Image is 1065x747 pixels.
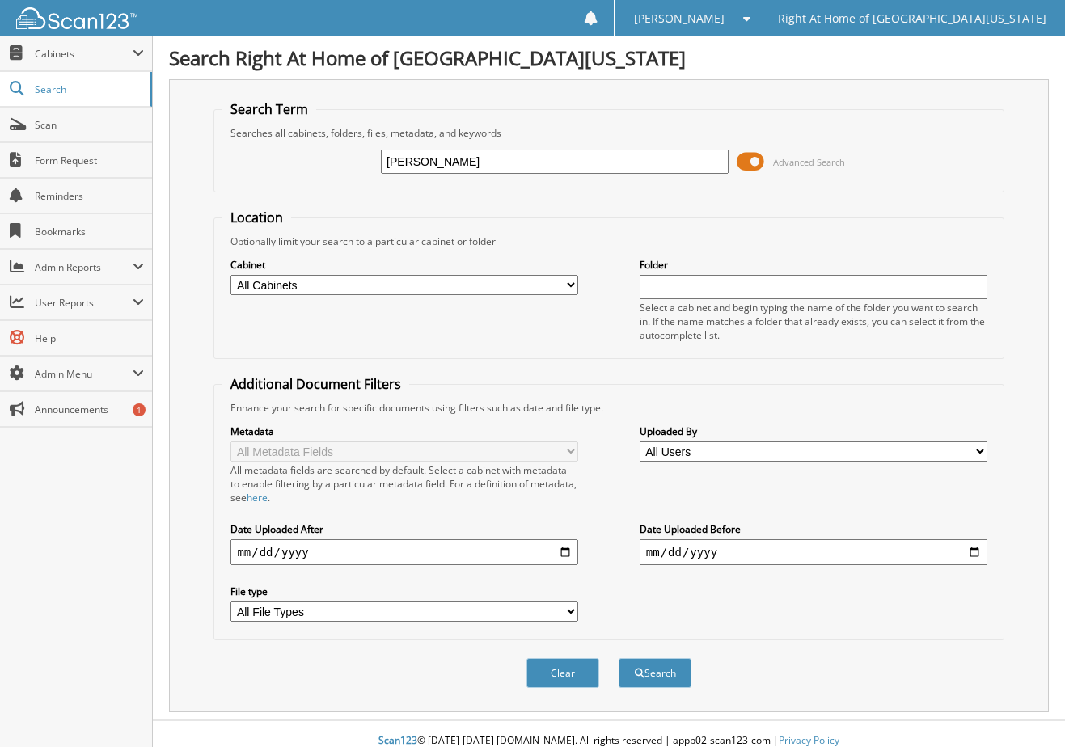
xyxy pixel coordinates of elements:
[35,331,144,345] span: Help
[35,403,144,416] span: Announcements
[35,82,142,96] span: Search
[634,14,725,23] span: [PERSON_NAME]
[222,209,291,226] legend: Location
[230,424,578,438] label: Metadata
[230,463,578,504] div: All metadata fields are searched by default. Select a cabinet with metadata to enable filtering b...
[35,189,144,203] span: Reminders
[35,225,144,238] span: Bookmarks
[222,100,316,118] legend: Search Term
[378,733,417,747] span: Scan123
[222,375,409,393] legend: Additional Document Filters
[230,258,578,272] label: Cabinet
[230,522,578,536] label: Date Uploaded After
[222,401,995,415] div: Enhance your search for specific documents using filters such as date and file type.
[640,301,987,342] div: Select a cabinet and begin typing the name of the folder you want to search in. If the name match...
[779,733,839,747] a: Privacy Policy
[773,156,845,168] span: Advanced Search
[619,658,691,688] button: Search
[778,14,1046,23] span: Right At Home of [GEOGRAPHIC_DATA][US_STATE]
[230,539,578,565] input: start
[230,585,578,598] label: File type
[35,296,133,310] span: User Reports
[640,424,987,438] label: Uploaded By
[169,44,1049,71] h1: Search Right At Home of [GEOGRAPHIC_DATA][US_STATE]
[16,7,137,29] img: scan123-logo-white.svg
[35,154,144,167] span: Form Request
[640,258,987,272] label: Folder
[35,260,133,274] span: Admin Reports
[35,118,144,132] span: Scan
[247,491,268,504] a: here
[133,403,146,416] div: 1
[526,658,599,688] button: Clear
[640,522,987,536] label: Date Uploaded Before
[35,47,133,61] span: Cabinets
[222,234,995,248] div: Optionally limit your search to a particular cabinet or folder
[222,126,995,140] div: Searches all cabinets, folders, files, metadata, and keywords
[35,367,133,381] span: Admin Menu
[640,539,987,565] input: end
